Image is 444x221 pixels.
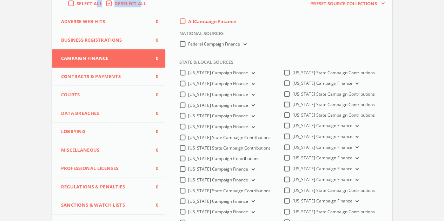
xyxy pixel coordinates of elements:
[61,184,148,191] span: Regulations & Penalties
[292,70,375,76] span: [US_STATE] State Campaign Contributions
[352,155,360,161] button: [US_STATE] Campaign Finance
[292,102,375,108] span: [US_STATE] State Campaign Contributions
[188,18,236,25] span: All Campaign Finance
[188,198,248,204] span: [US_STATE] Campaign Finance
[61,37,148,44] span: Business Registrations
[248,113,256,119] button: [US_STATE] Campaign Finance
[292,80,352,86] span: [US_STATE] Campaign Finance
[148,165,158,172] span: 0
[188,70,248,76] span: [US_STATE] Campaign Finance
[52,86,166,104] button: Courts0
[148,55,158,62] span: 0
[188,209,248,215] span: [US_STATE] Campaign Finance
[188,102,248,108] span: [US_STATE] Campaign Finance
[188,41,240,47] span: Federal Campaign Finance
[248,166,256,173] button: [US_STATE] Campaign Finance
[52,196,166,215] button: Sanctions & Watch Lists0
[307,0,385,7] button: Preset Source Collections
[188,145,271,151] span: [US_STATE] State Campaign Contributions
[52,178,166,196] button: Regulations & Penalties0
[148,110,158,117] span: 0
[188,113,248,119] span: [US_STATE] Campaign Finance
[292,177,352,182] span: [US_STATE] Campaign Finance
[61,147,148,154] span: Miscellaneous
[52,141,166,160] button: Miscellaneous0
[188,177,248,183] span: [US_STATE] Campaign Finance
[248,81,256,87] button: [US_STATE] Campaign Finance
[61,55,148,62] span: Campaign Finance
[352,177,360,183] button: [US_STATE] Campaign Finance
[352,81,360,87] button: [US_STATE] Campaign Finance
[292,91,375,97] span: [US_STATE] State Campaign Contributions
[248,124,256,130] button: [US_STATE] Campaign Finance
[52,13,166,31] button: Adverse Web Hits0
[61,110,148,117] span: Data Breaches
[188,134,271,140] span: [US_STATE] State Campaign Contributions
[248,198,256,205] button: [US_STATE] Campaign Finance
[61,202,148,209] span: Sanctions & Watch Lists
[174,59,233,69] span: State & Local Sources
[352,198,360,205] button: [US_STATE] Campaign Finance
[307,0,380,7] span: Preset Source Collections
[292,112,375,118] span: [US_STATE] State Campaign Contributions
[352,166,360,172] button: [US_STATE] Campaign Finance
[148,202,158,209] span: 0
[292,187,375,193] span: [US_STATE] State Campaign Contributions
[148,37,158,44] span: 0
[248,92,256,98] button: [US_STATE] Campaign Finance
[61,18,148,25] span: Adverse Web Hits
[352,123,360,129] button: [US_STATE] Campaign Finance
[292,133,352,139] span: [US_STATE] Campaign Finance
[352,144,360,151] button: [US_STATE] Campaign Finance
[248,70,256,76] button: [US_STATE] Campaign Finance
[114,0,146,7] span: Deselect All
[61,73,148,80] span: Contracts & Payments
[52,49,166,68] button: Campaign Finance0
[352,134,360,140] button: [US_STATE] Campaign Finance
[52,159,166,178] button: Professional Licenses0
[52,31,166,50] button: Business Registrations0
[148,147,158,154] span: 0
[188,156,259,161] span: [US_STATE] Campaign Contributions
[292,209,375,215] span: [US_STATE] State Campaign Contributions
[292,198,352,204] span: [US_STATE] Campaign Finance
[148,18,158,25] span: 0
[188,124,248,130] span: [US_STATE] Campaign Finance
[240,41,248,48] button: Federal Campaign Finance
[52,104,166,123] button: Data Breaches0
[52,68,166,86] button: Contracts & Payments0
[174,30,224,41] span: National Sources
[248,102,256,109] button: [US_STATE] Campaign Finance
[61,91,148,98] span: Courts
[188,188,271,194] span: [US_STATE] State Campaign Contributions
[188,81,248,87] span: [US_STATE] Campaign Finance
[61,165,148,172] span: Professional Licenses
[292,123,352,129] span: [US_STATE] Campaign Finance
[248,209,256,215] button: [US_STATE] Campaign Finance
[148,184,158,191] span: 0
[188,166,248,172] span: [US_STATE] Campaign Finance
[148,73,158,80] span: 0
[248,177,256,184] button: [US_STATE] Campaign Finance
[292,144,352,150] span: [US_STATE] Campaign Finance
[148,128,158,135] span: 0
[61,128,148,135] span: Lobbying
[292,166,352,172] span: [US_STATE] Campaign Finance
[77,0,102,7] span: Select All
[292,155,352,161] span: [US_STATE] Campaign Finance
[148,91,158,98] span: 0
[52,123,166,141] button: Lobbying0
[188,91,248,97] span: [US_STATE] Campaign Finance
